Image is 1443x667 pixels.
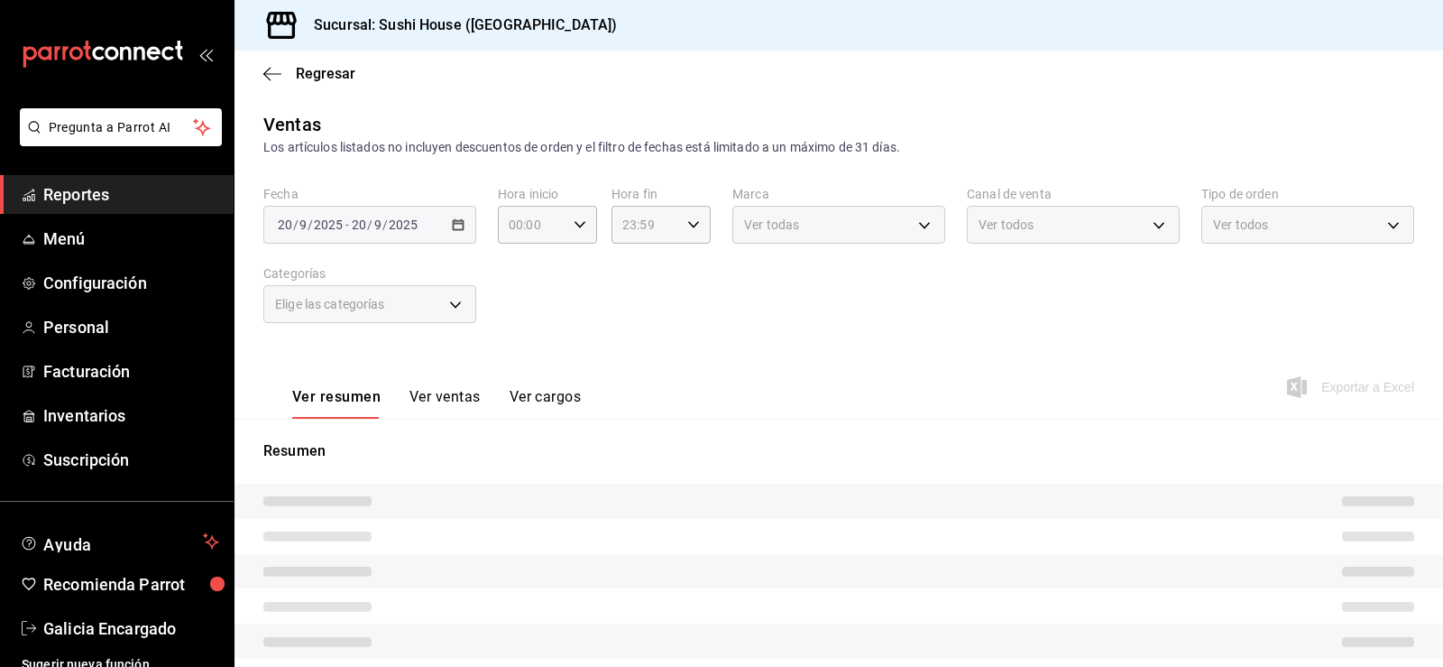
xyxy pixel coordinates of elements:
[296,65,355,82] span: Regresar
[299,14,617,36] h3: Sucursal: Sushi House ([GEOGRAPHIC_DATA])
[43,572,219,597] span: Recomienda Parrot
[382,218,388,232] span: /
[308,218,313,232] span: /
[367,218,372,232] span: /
[373,218,382,232] input: --
[277,218,293,232] input: --
[263,188,476,200] label: Fecha
[979,216,1034,234] span: Ver todos
[388,218,418,232] input: ----
[967,188,1180,200] label: Canal de venta
[313,218,344,232] input: ----
[43,616,219,641] span: Galicia Encargado
[13,131,222,150] a: Pregunta a Parrot AI
[49,118,194,137] span: Pregunta a Parrot AI
[409,388,481,419] button: Ver ventas
[263,111,321,138] div: Ventas
[43,531,196,552] span: Ayuda
[43,403,219,428] span: Inventarios
[292,388,581,419] div: navigation tabs
[263,65,355,82] button: Regresar
[498,188,597,200] label: Hora inicio
[263,440,1414,462] p: Resumen
[292,388,381,419] button: Ver resumen
[43,182,219,207] span: Reportes
[1213,216,1268,234] span: Ver todos
[351,218,367,232] input: --
[732,188,945,200] label: Marca
[43,359,219,384] span: Facturación
[43,227,219,251] span: Menú
[293,218,299,232] span: /
[1201,188,1414,200] label: Tipo de orden
[43,448,219,472] span: Suscripción
[43,315,219,339] span: Personal
[198,47,213,61] button: open_drawer_menu
[299,218,308,232] input: --
[20,108,222,146] button: Pregunta a Parrot AI
[263,267,476,280] label: Categorías
[263,138,1414,157] div: Los artículos listados no incluyen descuentos de orden y el filtro de fechas está limitado a un m...
[744,216,799,234] span: Ver todas
[43,271,219,295] span: Configuración
[345,218,349,232] span: -
[611,188,711,200] label: Hora fin
[510,388,582,419] button: Ver cargos
[275,295,385,313] span: Elige las categorías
